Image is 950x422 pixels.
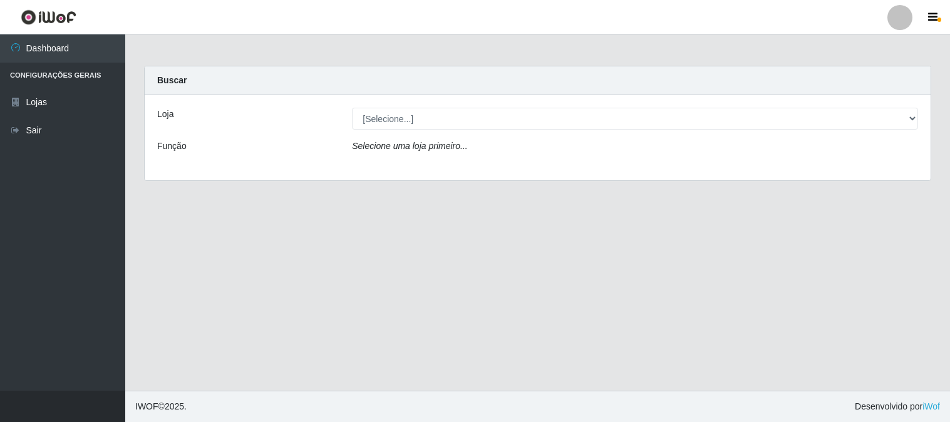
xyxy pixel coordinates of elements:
[922,401,940,411] a: iWof
[157,75,187,85] strong: Buscar
[135,401,158,411] span: IWOF
[157,108,173,121] label: Loja
[157,140,187,153] label: Função
[21,9,76,25] img: CoreUI Logo
[855,400,940,413] span: Desenvolvido por
[135,400,187,413] span: © 2025 .
[352,141,467,151] i: Selecione uma loja primeiro...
